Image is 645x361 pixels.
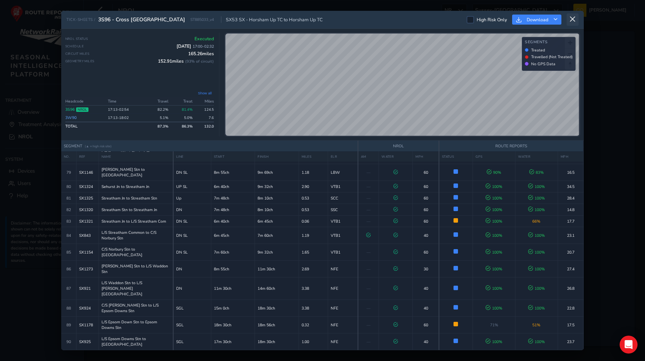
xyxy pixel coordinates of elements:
td: VTB1 [328,181,358,192]
span: Sehurst Jn to Streatham Jn [102,184,149,189]
td: 132.0 [195,122,214,130]
td: 17.5 [558,317,583,333]
td: SGL [173,300,211,317]
td: 17.7 [558,216,583,227]
td: 34.5 [558,181,583,192]
th: STATUS [439,152,473,162]
span: ( 93 % of circuit) [185,59,214,64]
th: AM [358,152,379,162]
td: 20.7 [558,244,583,261]
td: 15m 0ch [211,300,255,317]
td: NFE [328,333,358,350]
span: [PERSON_NAME] Stn to [GEOGRAPHIC_DATA] [102,167,171,178]
span: 100 % [486,219,502,224]
td: 82.2 % [146,105,170,113]
span: Streatham Stn to Streatham Jn [102,207,157,213]
td: NFE [328,300,358,317]
span: 100 % [528,286,545,291]
td: 81.4% [171,105,195,113]
td: VTB1 [328,244,358,261]
td: 11m 30ch [211,277,255,300]
th: MPH [413,152,439,162]
span: (▲ = high risk site) [85,144,112,148]
span: 100 % [528,195,545,201]
span: Streatham Jn to L/S Streatham Com [102,219,166,224]
span: 100 % [486,233,502,238]
span: [PERSON_NAME] Stn to L/S Waddon Stn [102,263,171,274]
th: NROL [358,141,439,152]
span: L/S Waddon Stn to L/S [PERSON_NAME][GEOGRAPHIC_DATA] [102,280,171,297]
td: 28.4 [558,192,583,204]
span: — [367,219,371,224]
td: 26.8 [558,277,583,300]
td: VTB1 [328,227,358,244]
canvas: Map [225,34,579,136]
span: 100 % [486,266,502,272]
th: START [211,152,255,162]
span: 100 % [528,233,545,238]
td: 14.8 [558,204,583,216]
span: 66 % [532,219,540,224]
td: 5.0% [171,113,195,122]
span: — [367,170,371,175]
span: 71 % [490,322,498,328]
td: 60 [413,164,439,181]
th: Headcode [65,97,106,106]
td: 0.32 [299,317,328,333]
td: Up [173,192,211,204]
td: 6m 40ch [211,216,255,227]
td: 2.90 [299,181,328,192]
td: 5.1 % [146,113,170,122]
td: VTB1 [328,216,358,227]
th: Treat [171,97,195,106]
td: 7m 48ch [211,204,255,216]
td: 0.53 [299,204,328,216]
td: 0.53 [299,192,328,204]
td: 40 [413,300,439,317]
td: DN [173,261,211,277]
td: 6m 40ch [211,181,255,192]
td: 16.5 [558,164,583,181]
td: 17m 30ch [211,333,255,350]
span: L/S Epsom Down Stn to Epsom Downs Stn [102,319,171,330]
span: 152.91 miles [158,58,214,64]
span: Travelled (Not Treated) [531,54,573,60]
td: 86.3 % [171,122,195,130]
th: FINISH [255,152,299,162]
td: NFE [328,261,358,277]
td: 30 [413,261,439,277]
th: Time [106,97,146,106]
span: — [367,322,371,328]
td: 6m 45ch [255,216,299,227]
th: LINE [173,152,211,162]
td: DN SL [173,164,211,181]
td: NFE [328,277,358,300]
td: 0.06 [299,216,328,227]
td: 124.5 [195,105,214,113]
div: Open Intercom Messenger [620,336,638,354]
span: 100 % [486,305,502,311]
td: 8m 10ch [255,192,299,204]
span: — [367,266,371,272]
span: — [367,305,371,311]
th: MILES [299,152,328,162]
th: MPH [558,152,583,162]
td: 6m 45ch [211,227,255,244]
td: 8m 55ch [211,261,255,277]
td: 8m 55ch [211,164,255,181]
th: GPS [473,152,515,162]
td: SGL [173,333,211,350]
td: 60 [413,192,439,204]
th: Travel [146,97,170,106]
span: Streatham Jn to Streatham Stn [102,195,157,201]
td: 1.18 [299,164,328,181]
span: 100 % [528,249,545,255]
td: 2.69 [299,261,328,277]
td: DN SL [173,244,211,261]
td: NFE [328,317,358,333]
td: 18m 30ch [255,300,299,317]
td: 8m 10ch [255,204,299,216]
span: — [367,286,371,291]
td: 27.4 [558,261,583,277]
td: SGL [173,317,211,333]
